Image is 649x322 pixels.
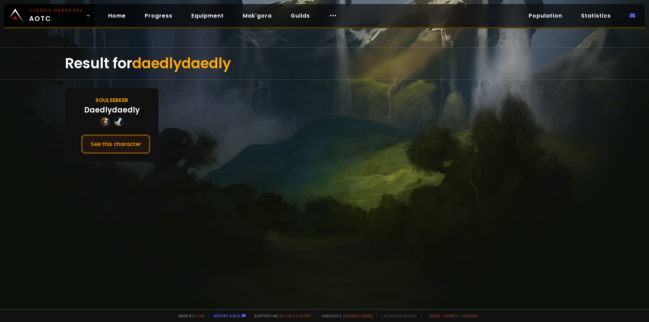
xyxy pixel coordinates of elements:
[343,313,372,318] a: [DOMAIN_NAME]
[461,313,479,318] a: Consent
[174,313,205,318] span: Made by
[250,313,313,318] span: Support me,
[65,48,584,79] div: Result for
[576,9,616,23] a: Statistics
[29,7,83,24] span: AOTC
[139,9,178,23] a: Progress
[132,53,231,73] span: daedlydaedly
[84,104,140,116] div: Daedlydaedly
[280,313,313,318] a: Buy me a coffee
[103,9,131,23] a: Home
[443,313,458,318] a: Privacy
[95,96,128,104] div: Soulseeker
[377,313,417,318] span: v. d752d5 - production
[317,313,372,318] span: Checkout
[428,313,441,318] a: Terms
[214,313,240,318] a: Report a bug
[81,134,150,154] button: See this character
[29,7,83,14] small: Classic Hardcore
[237,9,277,23] a: Mak'gora
[186,9,229,23] a: Equipment
[285,9,315,23] a: Guilds
[195,313,205,318] a: a fan
[4,4,95,27] a: Classic HardcoreAOTC
[523,9,568,23] a: Population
